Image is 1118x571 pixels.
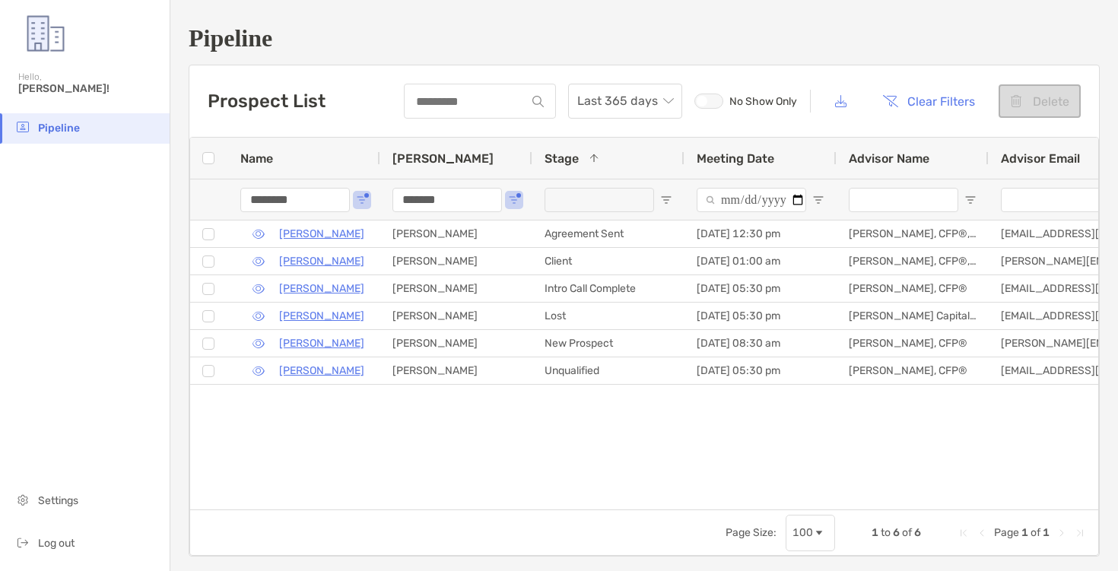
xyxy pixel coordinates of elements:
[812,194,824,206] button: Open Filter Menu
[38,537,75,550] span: Log out
[881,526,891,539] span: to
[837,275,989,302] div: [PERSON_NAME], CFP®
[837,303,989,329] div: [PERSON_NAME] Capital Management
[18,6,73,61] img: Zoe Logo
[964,194,977,206] button: Open Filter Menu
[871,84,986,118] button: Clear Filters
[532,303,684,329] div: Lost
[532,330,684,357] div: New Prospect
[532,220,684,247] div: Agreement Sent
[356,194,368,206] button: Open Filter Menu
[279,306,364,325] a: [PERSON_NAME]
[279,361,364,380] a: [PERSON_NAME]
[577,84,673,118] span: Last 365 days
[697,188,806,212] input: Meeting Date Filter Input
[958,527,970,539] div: First Page
[380,303,532,329] div: [PERSON_NAME]
[1056,527,1068,539] div: Next Page
[893,526,900,539] span: 6
[14,490,32,509] img: settings icon
[837,357,989,384] div: [PERSON_NAME], CFP®
[694,94,798,109] label: No Show Only
[684,220,837,247] div: [DATE] 12:30 pm
[849,188,958,212] input: Advisor Name Filter Input
[380,220,532,247] div: [PERSON_NAME]
[508,194,520,206] button: Open Filter Menu
[532,96,544,107] img: input icon
[786,515,835,551] div: Page Size
[279,224,364,243] a: [PERSON_NAME]
[902,526,912,539] span: of
[392,151,494,166] span: [PERSON_NAME]
[792,526,813,539] div: 100
[1031,526,1040,539] span: of
[545,151,579,166] span: Stage
[976,527,988,539] div: Previous Page
[1074,527,1086,539] div: Last Page
[660,194,672,206] button: Open Filter Menu
[1001,151,1080,166] span: Advisor Email
[837,220,989,247] div: [PERSON_NAME], CFP®, CFA®
[697,151,774,166] span: Meeting Date
[279,334,364,353] a: [PERSON_NAME]
[849,151,929,166] span: Advisor Name
[380,357,532,384] div: [PERSON_NAME]
[837,248,989,274] div: [PERSON_NAME], CFP®, CPWA®
[279,252,364,271] a: [PERSON_NAME]
[380,330,532,357] div: [PERSON_NAME]
[532,275,684,302] div: Intro Call Complete
[392,188,502,212] input: Booker Filter Input
[14,533,32,551] img: logout icon
[14,118,32,136] img: pipeline icon
[380,248,532,274] div: [PERSON_NAME]
[684,330,837,357] div: [DATE] 08:30 am
[532,357,684,384] div: Unqualified
[240,188,350,212] input: Name Filter Input
[380,275,532,302] div: [PERSON_NAME]
[872,526,878,539] span: 1
[726,526,777,539] div: Page Size:
[684,303,837,329] div: [DATE] 05:30 pm
[532,248,684,274] div: Client
[38,122,80,135] span: Pipeline
[1043,526,1050,539] span: 1
[38,494,78,507] span: Settings
[1021,526,1028,539] span: 1
[837,330,989,357] div: [PERSON_NAME], CFP®
[684,357,837,384] div: [DATE] 05:30 pm
[189,24,1100,52] h1: Pipeline
[18,82,160,95] span: [PERSON_NAME]!
[279,279,364,298] a: [PERSON_NAME]
[684,275,837,302] div: [DATE] 05:30 pm
[240,151,273,166] span: Name
[914,526,921,539] span: 6
[208,90,326,112] h3: Prospect List
[684,248,837,274] div: [DATE] 01:00 am
[994,526,1019,539] span: Page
